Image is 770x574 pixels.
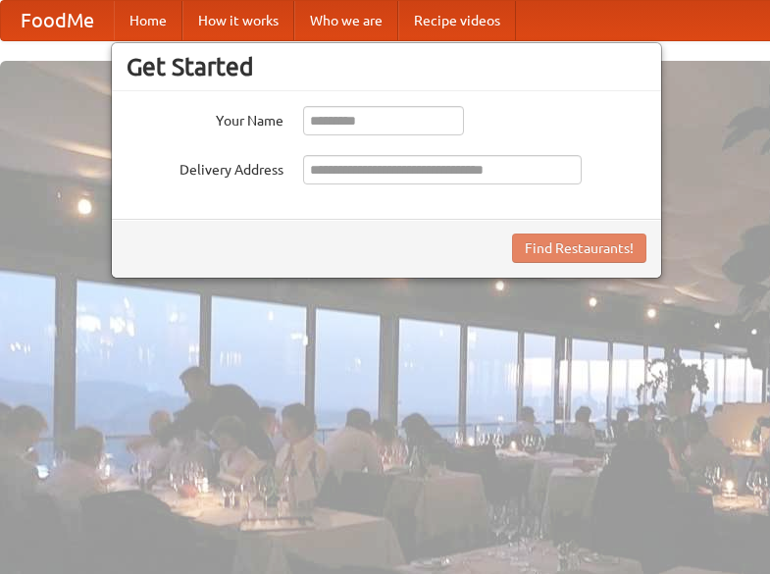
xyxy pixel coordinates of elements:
[127,106,283,130] label: Your Name
[294,1,398,40] a: Who we are
[512,234,646,263] button: Find Restaurants!
[127,155,283,180] label: Delivery Address
[182,1,294,40] a: How it works
[127,52,646,81] h3: Get Started
[114,1,182,40] a: Home
[398,1,516,40] a: Recipe videos
[1,1,114,40] a: FoodMe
